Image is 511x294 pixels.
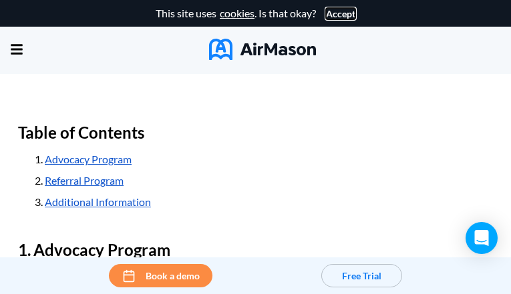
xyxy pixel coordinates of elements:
a: Additional Information [45,195,151,208]
a: Advocacy Program [45,153,132,165]
div: Open Intercom Messenger [466,222,498,254]
button: Book a demo [109,264,212,287]
button: Free Trial [321,264,402,287]
h2: Table of Contents [18,117,493,149]
button: Accept cookies [326,9,355,19]
a: Referral Program [45,174,124,187]
img: AirMason Logo [209,39,316,60]
h2: Advocacy Program [18,234,493,266]
a: cookies [220,7,254,19]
